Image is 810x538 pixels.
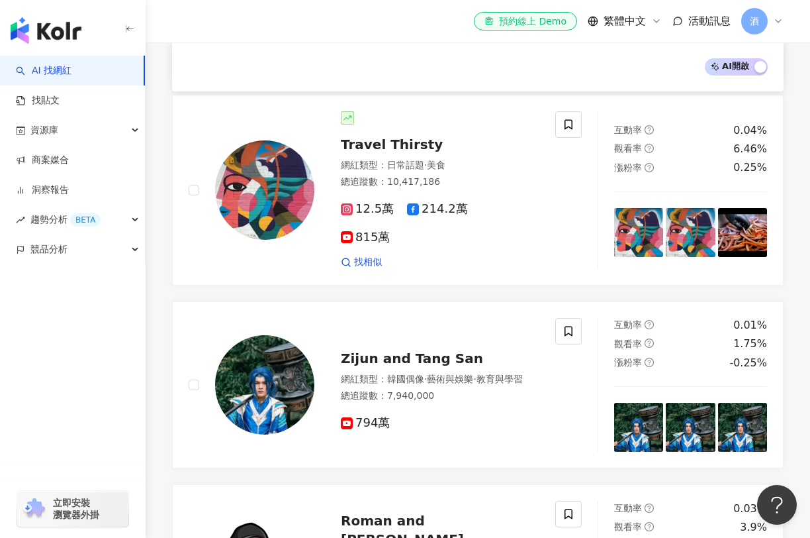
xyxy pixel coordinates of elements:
[733,502,767,516] div: 0.03%
[645,522,654,531] span: question-circle
[645,320,654,329] span: question-circle
[688,15,731,27] span: 活動訊息
[387,374,424,384] span: 韓國偶像
[427,160,445,170] span: 美食
[16,184,69,197] a: 洞察報告
[70,213,101,227] div: BETA
[30,235,67,264] span: 競品分析
[341,159,539,172] div: 網紅類型 ：
[733,318,767,333] div: 0.01%
[17,491,128,527] a: chrome extension立即安裝 瀏覽器外掛
[30,205,101,235] span: 趨勢分析
[645,144,654,153] span: question-circle
[473,374,476,384] span: ·
[718,403,767,452] img: post-image
[733,160,767,175] div: 0.25%
[341,373,539,386] div: 網紅類型 ：
[474,12,577,30] a: 預約線上 Demo
[484,15,566,28] div: 預約線上 Demo
[16,215,25,225] span: rise
[21,498,47,519] img: chrome extension
[476,374,523,384] span: 教育與學習
[341,390,539,403] div: 總追蹤數 ： 7,940,000
[614,357,642,368] span: 漲粉率
[733,337,767,351] div: 1.75%
[614,208,663,257] img: post-image
[30,115,58,145] span: 資源庫
[341,136,443,152] span: Travel Thirsty
[604,14,646,28] span: 繁體中文
[614,503,642,513] span: 互動率
[645,163,654,172] span: question-circle
[341,231,390,244] span: 815萬
[733,142,767,156] div: 6.46%
[740,520,767,535] div: 3.9%
[387,160,424,170] span: 日常話題
[172,95,784,286] a: KOL AvatarTravel Thirsty網紅類型：日常話題·美食總追蹤數：10,417,18612.5萬214.2萬815萬找相似互動率question-circle0.04%觀看率qu...
[427,374,473,384] span: 藝術與娛樂
[16,94,60,107] a: 找貼文
[614,403,663,452] img: post-image
[341,202,394,216] span: 12.5萬
[11,17,81,44] img: logo
[215,140,314,240] img: KOL Avatar
[407,202,468,216] span: 214.2萬
[645,339,654,348] span: question-circle
[215,335,314,435] img: KOL Avatar
[614,162,642,173] span: 漲粉率
[354,256,382,269] span: 找相似
[666,403,715,452] img: post-image
[645,504,654,513] span: question-circle
[750,14,759,28] span: 酒
[718,208,767,257] img: post-image
[16,154,69,167] a: 商案媒合
[614,143,642,154] span: 觀看率
[614,339,642,349] span: 觀看率
[341,256,382,269] a: 找相似
[729,356,767,370] div: -0.25%
[424,374,427,384] span: ·
[341,176,539,189] div: 總追蹤數 ： 10,417,186
[341,416,390,430] span: 794萬
[614,521,642,532] span: 觀看率
[424,160,427,170] span: ·
[341,350,483,366] span: Zijun and Tang San
[645,358,654,367] span: question-circle
[614,125,642,135] span: 互動率
[172,301,784,469] a: KOL AvatarZijun and Tang San網紅類型：韓國偶像·藝術與娛樂·教育與學習總追蹤數：7,940,000794萬互動率question-circle0.01%觀看率ques...
[614,319,642,330] span: 互動率
[757,485,797,525] iframe: Help Scout Beacon - Open
[645,125,654,134] span: question-circle
[53,497,99,521] span: 立即安裝 瀏覽器外掛
[733,123,767,138] div: 0.04%
[16,64,71,78] a: searchAI 找網紅
[666,208,715,257] img: post-image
